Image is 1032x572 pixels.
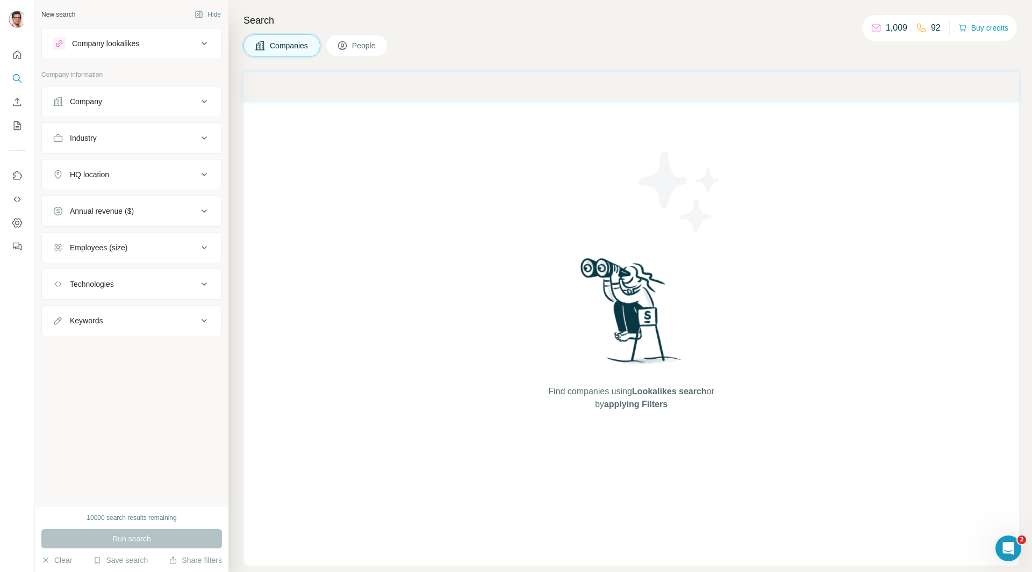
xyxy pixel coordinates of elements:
[70,206,134,216] div: Annual revenue ($)
[9,69,26,88] button: Search
[70,279,114,289] div: Technologies
[41,555,72,566] button: Clear
[632,143,728,240] img: Surfe Illustration - Stars
[9,213,26,233] button: Dashboard
[41,70,222,79] p: Company information
[9,11,26,28] img: Avatar
[70,96,102,107] div: Company
[72,38,139,49] div: Company lookalikes
[42,271,221,297] button: Technologies
[42,308,221,334] button: Keywords
[958,20,1008,35] button: Buy credits
[9,116,26,135] button: My lists
[352,40,377,51] span: People
[576,255,687,375] img: Surfe Illustration - Woman searching with binoculars
[9,92,26,112] button: Enrich CSV
[70,169,109,180] div: HQ location
[632,387,707,396] span: Lookalikes search
[87,513,176,523] div: 10000 search results remaining
[995,535,1021,561] iframe: Intercom live chat
[1017,535,1026,544] span: 2
[42,162,221,187] button: HQ location
[9,237,26,256] button: Feedback
[42,235,221,260] button: Employees (size)
[41,10,75,19] div: New search
[604,400,668,409] span: applying Filters
[9,45,26,64] button: Quick start
[70,133,97,143] div: Industry
[42,125,221,151] button: Industry
[545,385,717,411] span: Find companies using or by
[70,242,127,253] div: Employees (size)
[243,72,1019,100] iframe: Banner
[187,6,228,23] button: Hide
[243,13,1019,28] h4: Search
[70,315,103,326] div: Keywords
[270,40,309,51] span: Companies
[9,190,26,209] button: Use Surfe API
[42,198,221,224] button: Annual revenue ($)
[931,21,941,34] p: 92
[42,89,221,114] button: Company
[169,555,222,566] button: Share filters
[886,21,907,34] p: 1,009
[93,555,148,566] button: Save search
[42,31,221,56] button: Company lookalikes
[9,166,26,185] button: Use Surfe on LinkedIn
